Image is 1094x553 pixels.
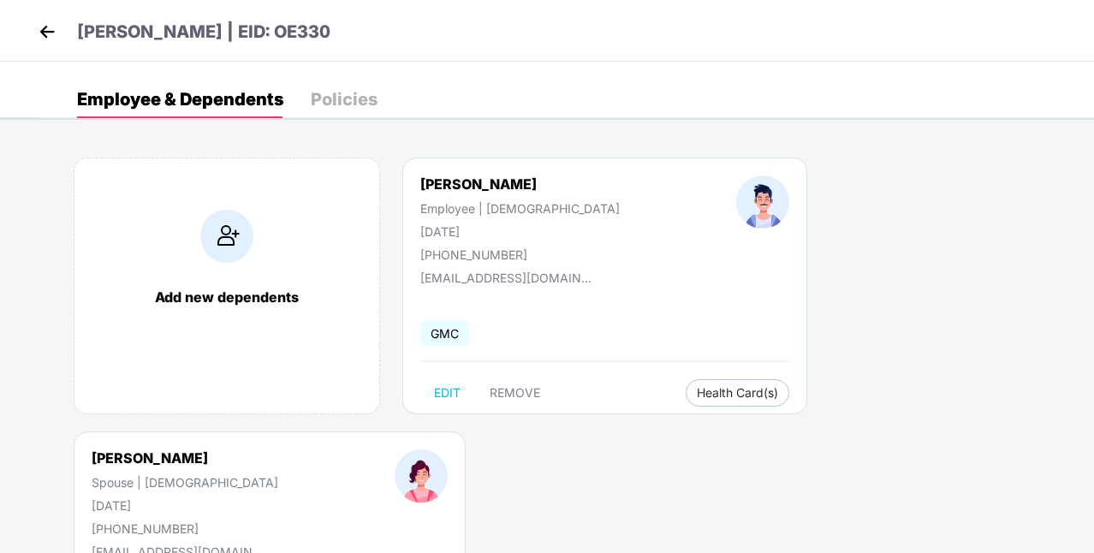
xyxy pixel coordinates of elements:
[92,449,278,467] div: [PERSON_NAME]
[77,19,330,45] p: [PERSON_NAME] | EID: OE330
[311,91,378,108] div: Policies
[697,389,778,397] span: Health Card(s)
[92,521,278,536] div: [PHONE_NUMBER]
[92,475,278,490] div: Spouse | [DEMOGRAPHIC_DATA]
[77,91,283,108] div: Employee & Dependents
[434,386,461,400] span: EDIT
[420,321,469,346] span: GMC
[92,498,278,513] div: [DATE]
[395,449,448,502] img: profileImage
[420,224,620,239] div: [DATE]
[34,19,60,45] img: back
[420,247,620,262] div: [PHONE_NUMBER]
[686,379,789,407] button: Health Card(s)
[92,288,362,306] div: Add new dependents
[490,386,540,400] span: REMOVE
[420,201,620,216] div: Employee | [DEMOGRAPHIC_DATA]
[420,379,474,407] button: EDIT
[736,175,789,229] img: profileImage
[200,210,253,263] img: addIcon
[476,379,554,407] button: REMOVE
[420,271,592,285] div: [EMAIL_ADDRESS][DOMAIN_NAME]
[420,175,620,193] div: [PERSON_NAME]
